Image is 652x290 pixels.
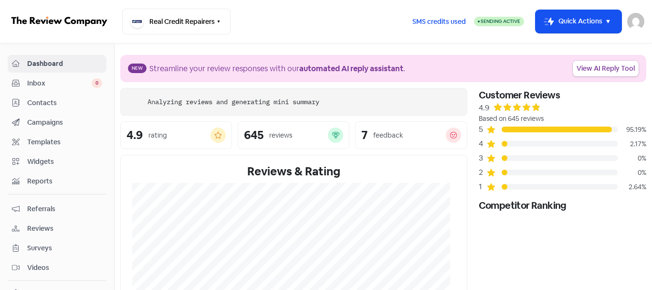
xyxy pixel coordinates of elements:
[412,17,466,27] span: SMS credits used
[618,153,646,163] div: 0%
[479,181,486,193] div: 1
[147,97,319,107] div: Analyzing reviews and generating mini summary
[8,200,106,218] a: Referrals
[148,130,167,140] div: rating
[479,88,646,102] div: Customer Reviews
[479,124,486,135] div: 5
[27,98,102,108] span: Contacts
[618,182,646,192] div: 2.64%
[479,138,486,150] div: 4
[479,114,646,124] div: Based on 645 reviews
[27,118,102,128] span: Campaigns
[479,167,486,178] div: 2
[618,125,646,135] div: 95.19%
[120,121,232,149] a: 4.9rating
[361,129,368,141] div: 7
[27,157,102,167] span: Widgets
[474,16,524,27] a: Sending Active
[27,59,102,69] span: Dashboard
[27,224,102,234] span: Reviews
[8,259,106,277] a: Videos
[92,78,102,88] span: 0
[27,137,102,147] span: Templates
[8,75,106,92] a: Inbox 0
[27,78,92,88] span: Inbox
[27,176,102,186] span: Reports
[618,139,646,149] div: 2.17%
[355,121,467,149] a: 7feedback
[244,129,263,141] div: 645
[8,55,106,73] a: Dashboard
[481,18,520,24] span: Sending Active
[573,61,639,76] a: View AI Reply Tool
[404,16,474,26] a: SMS credits used
[627,13,644,30] img: User
[238,121,349,149] a: 645reviews
[536,10,621,33] button: Quick Actions
[128,64,147,73] span: New
[149,63,405,75] div: Streamline your review responses with our .
[8,239,106,257] a: Surveys
[8,220,106,237] a: Reviews
[27,243,102,253] span: Surveys
[27,204,102,214] span: Referrals
[479,152,486,164] div: 3
[373,130,403,140] div: feedback
[299,64,403,74] b: automated AI reply assistant
[618,168,646,178] div: 0%
[8,133,106,151] a: Templates
[8,153,106,171] a: Widgets
[8,172,106,190] a: Reports
[27,263,102,273] span: Videos
[132,163,455,180] div: Reviews & Rating
[126,129,143,141] div: 4.9
[479,102,489,114] div: 4.9
[269,130,292,140] div: reviews
[479,198,646,213] div: Competitor Ranking
[122,9,231,34] button: Real Credit Repairers
[8,114,106,131] a: Campaigns
[8,94,106,112] a: Contacts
